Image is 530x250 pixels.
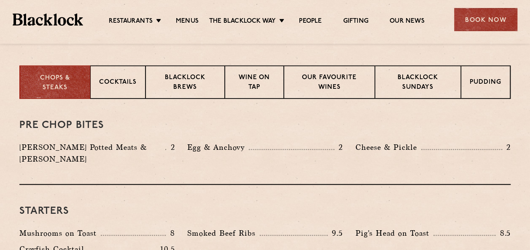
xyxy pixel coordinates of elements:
[390,17,425,27] a: Our News
[293,73,366,93] p: Our favourite wines
[495,228,511,239] p: 8.5
[209,17,276,27] a: The Blacklock Way
[299,17,322,27] a: People
[99,78,137,88] p: Cocktails
[454,8,517,31] div: Book Now
[334,142,343,153] p: 2
[355,141,421,153] p: Cheese & Pickle
[234,73,275,93] p: Wine on Tap
[19,227,101,239] p: Mushrooms on Toast
[502,142,511,153] p: 2
[154,73,216,93] p: Blacklock Brews
[166,142,175,153] p: 2
[384,73,452,93] p: Blacklock Sundays
[13,13,83,25] img: BL_Textured_Logo-footer-cropped.svg
[19,206,511,217] h3: Starters
[166,228,175,239] p: 8
[355,227,433,239] p: Pig's Head on Toast
[470,78,501,88] p: Pudding
[187,141,249,153] p: Egg & Anchovy
[343,17,368,27] a: Gifting
[328,228,343,239] p: 9.5
[187,227,260,239] p: Smoked Beef Ribs
[19,120,511,131] h3: Pre Chop Bites
[29,74,81,93] p: Chops & Steaks
[109,17,153,27] a: Restaurants
[19,141,165,165] p: [PERSON_NAME] Potted Meats & [PERSON_NAME]
[176,17,199,27] a: Menus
